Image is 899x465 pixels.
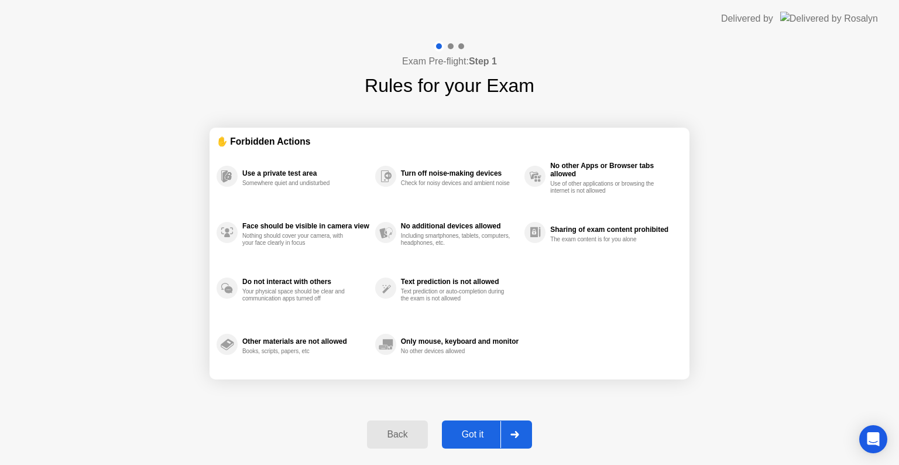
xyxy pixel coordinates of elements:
[402,54,497,69] h4: Exam Pre-flight:
[469,56,497,66] b: Step 1
[401,180,512,187] div: Check for noisy devices and ambient noise
[550,180,661,194] div: Use of other applications or browsing the internet is not allowed
[401,337,519,346] div: Only mouse, keyboard and monitor
[859,425,887,453] div: Open Intercom Messenger
[721,12,773,26] div: Delivered by
[242,278,369,286] div: Do not interact with others
[401,232,512,247] div: Including smartphones, tablets, computers, headphones, etc.
[242,222,369,230] div: Face should be visible in camera view
[401,222,519,230] div: No additional devices allowed
[401,348,512,355] div: No other devices allowed
[242,337,369,346] div: Other materials are not allowed
[550,225,677,234] div: Sharing of exam content prohibited
[442,420,532,449] button: Got it
[401,288,512,302] div: Text prediction or auto-completion during the exam is not allowed
[401,278,519,286] div: Text prediction is not allowed
[242,169,369,177] div: Use a private test area
[365,71,534,100] h1: Rules for your Exam
[242,232,353,247] div: Nothing should cover your camera, with your face clearly in focus
[217,135,682,148] div: ✋ Forbidden Actions
[445,429,500,440] div: Got it
[242,288,353,302] div: Your physical space should be clear and communication apps turned off
[242,348,353,355] div: Books, scripts, papers, etc
[370,429,424,440] div: Back
[367,420,427,449] button: Back
[550,162,677,178] div: No other Apps or Browser tabs allowed
[242,180,353,187] div: Somewhere quiet and undisturbed
[780,12,878,25] img: Delivered by Rosalyn
[401,169,519,177] div: Turn off noise-making devices
[550,236,661,243] div: The exam content is for you alone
